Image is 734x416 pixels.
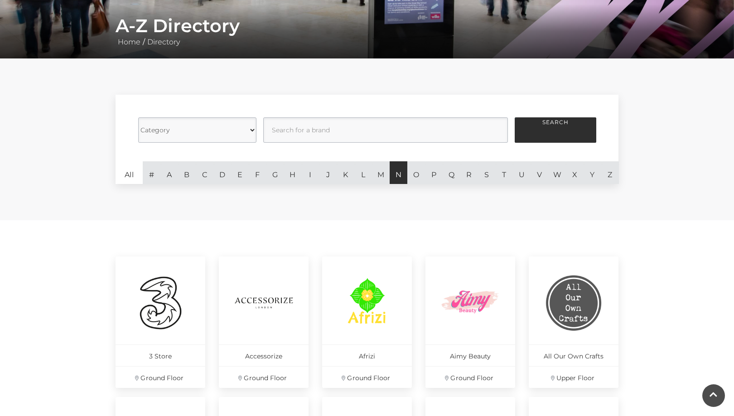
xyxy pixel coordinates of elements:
a: J [319,161,337,184]
a: O [407,161,425,184]
a: Aimy Beauty Ground Floor [425,256,515,388]
a: I [301,161,319,184]
a: All [116,161,143,184]
a: Y [584,161,601,184]
h1: A-Z Directory [116,15,618,37]
a: # [143,161,160,184]
button: Search [515,117,596,143]
a: C [196,161,213,184]
a: B [178,161,196,184]
p: Ground Floor [219,366,309,388]
a: N [390,161,407,184]
a: Home [116,38,143,46]
a: S [478,161,496,184]
p: Aimy Beauty [425,344,515,366]
p: Ground Floor [116,366,205,388]
a: 3 Store Ground Floor [116,256,205,388]
a: F [249,161,266,184]
a: K [337,161,354,184]
a: L [354,161,372,184]
a: P [425,161,443,184]
a: Accessorize Ground Floor [219,256,309,388]
a: H [284,161,301,184]
a: Z [601,161,619,184]
a: E [231,161,249,184]
a: M [372,161,390,184]
a: R [460,161,478,184]
a: All Our Own Crafts Upper Floor [529,256,618,388]
a: X [566,161,584,184]
a: Directory [145,38,182,46]
a: T [495,161,513,184]
div: / [109,15,625,48]
p: Ground Floor [322,366,412,388]
a: A [160,161,178,184]
a: U [513,161,531,184]
p: All Our Own Crafts [529,344,618,366]
p: Accessorize [219,344,309,366]
p: Afrizi [322,344,412,366]
a: W [548,161,566,184]
p: 3 Store [116,344,205,366]
input: Search for a brand [263,117,508,143]
p: Upper Floor [529,366,618,388]
a: D [213,161,231,184]
a: G [266,161,284,184]
a: Afrizi Ground Floor [322,256,412,388]
a: Q [443,161,460,184]
a: V [531,161,548,184]
p: Ground Floor [425,366,515,388]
